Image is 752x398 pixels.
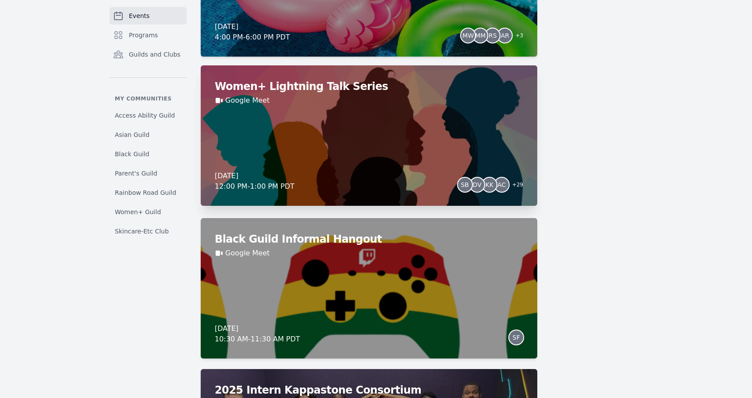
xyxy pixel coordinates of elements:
[110,46,187,63] a: Guilds and Clubs
[110,223,187,239] a: Skincare-Etc Club
[110,108,187,123] a: Access Ability Guild
[485,182,493,188] span: KK
[201,218,537,359] a: Black Guild Informal HangoutGoogle Meet[DATE]10:30 AM-11:30 AM PDTSF
[215,171,294,192] div: [DATE] 12:00 PM - 1:00 PM PDT
[110,95,187,102] p: My communities
[215,232,523,246] h2: Black Guild Informal Hangout
[215,323,300,344] div: [DATE] 10:30 AM - 11:30 AM PDT
[110,146,187,162] a: Black Guild
[461,182,469,188] span: SB
[129,50,181,59] span: Guilds and Clubs
[489,32,497,39] span: RS
[115,111,175,120] span: Access Ability Guild
[115,227,169,236] span: Skincare-Etc Club
[507,179,523,192] span: + 29
[201,65,537,206] a: Women+ Lightning Talk SeriesGoogle Meet[DATE]12:00 PM-1:00 PM PDTSBDVKKAC+29
[115,208,161,216] span: Women+ Guild
[110,26,187,44] a: Programs
[115,188,176,197] span: Rainbow Road Guild
[129,31,158,39] span: Programs
[129,11,149,20] span: Events
[110,127,187,143] a: Asian Guild
[225,95,270,106] a: Google Meet
[513,334,520,341] span: SF
[475,32,486,39] span: MM
[110,7,187,25] a: Events
[225,248,270,258] a: Google Meet
[110,204,187,220] a: Women+ Guild
[115,150,149,158] span: Black Guild
[510,30,523,43] span: + 3
[110,7,187,239] nav: Sidebar
[115,130,149,139] span: Asian Guild
[115,169,157,178] span: Parent's Guild
[462,32,474,39] span: MW
[110,185,187,201] a: Rainbow Road Guild
[501,32,509,39] span: AR
[215,79,523,93] h2: Women+ Lightning Talk Series
[473,182,482,188] span: DV
[497,182,506,188] span: AC
[110,165,187,181] a: Parent's Guild
[215,383,523,397] h2: 2025 Intern Kappastone Consortium
[215,22,290,43] div: [DATE] 4:00 PM - 6:00 PM PDT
